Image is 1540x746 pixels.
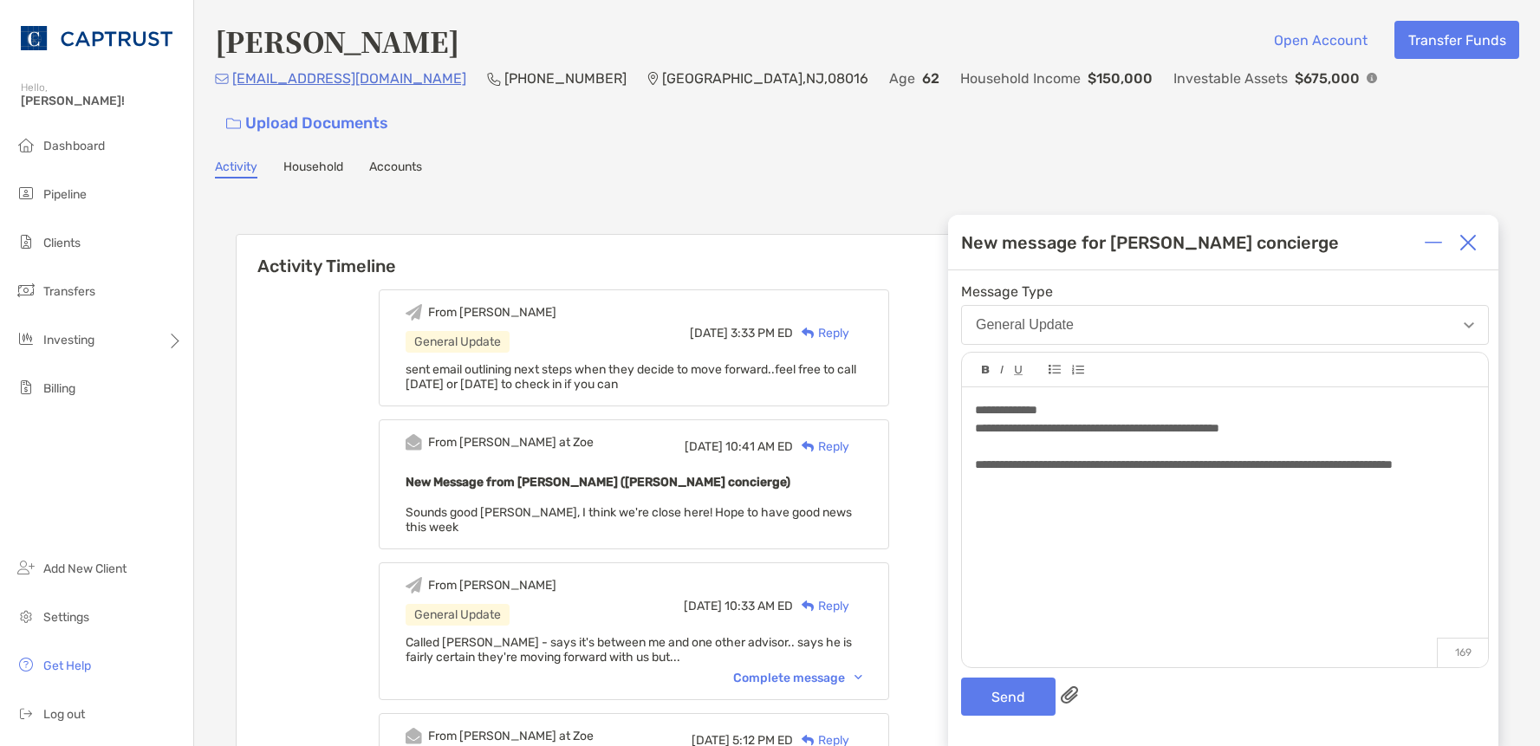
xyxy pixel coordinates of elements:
[226,118,241,130] img: button icon
[43,284,95,299] span: Transfers
[725,599,793,613] span: 10:33 AM ED
[961,283,1489,300] span: Message Type
[647,72,659,86] img: Location Icon
[369,159,422,178] a: Accounts
[1173,68,1288,89] p: Investable Assets
[215,105,400,142] a: Upload Documents
[232,68,466,89] p: [EMAIL_ADDRESS][DOMAIN_NAME]
[283,159,343,178] a: Household
[1000,366,1004,374] img: Editor control icon
[487,72,501,86] img: Phone Icon
[21,7,172,69] img: CAPTRUST Logo
[406,505,852,535] span: Sounds good [PERSON_NAME], I think we're close here! Hope to have good news this week
[21,94,183,108] span: [PERSON_NAME]!
[43,561,127,576] span: Add New Client
[215,74,229,84] img: Email Icon
[1014,366,1023,375] img: Editor control icon
[16,328,36,349] img: investing icon
[733,671,862,685] div: Complete message
[406,728,422,744] img: Event icon
[428,435,594,450] div: From [PERSON_NAME] at Zoe
[1061,686,1078,704] img: paperclip attachments
[982,366,990,374] img: Editor control icon
[1367,73,1377,83] img: Info Icon
[428,305,556,320] div: From [PERSON_NAME]
[16,134,36,155] img: dashboard icon
[237,235,1031,276] h6: Activity Timeline
[922,68,939,89] p: 62
[802,735,815,746] img: Reply icon
[16,377,36,398] img: billing icon
[1260,21,1381,59] button: Open Account
[16,654,36,675] img: get-help icon
[1088,68,1153,89] p: $150,000
[406,475,790,490] b: New Message from [PERSON_NAME] ([PERSON_NAME] concierge)
[690,326,728,341] span: [DATE]
[793,597,849,615] div: Reply
[793,324,849,342] div: Reply
[854,675,862,680] img: Chevron icon
[504,68,627,89] p: [PHONE_NUMBER]
[16,703,36,723] img: logout icon
[406,362,856,392] span: sent email outlining next steps when they decide to move forward..feel free to call [DATE] or [DA...
[684,599,722,613] span: [DATE]
[1049,365,1061,374] img: Editor control icon
[43,381,75,396] span: Billing
[43,707,85,722] span: Log out
[406,635,852,665] span: Called [PERSON_NAME] - says it's between me and one other advisor.. says he is fairly certain the...
[961,678,1056,716] button: Send
[406,604,510,626] div: General Update
[889,68,915,89] p: Age
[1459,234,1477,251] img: Close
[16,606,36,626] img: settings icon
[428,729,594,743] div: From [PERSON_NAME] at Zoe
[725,439,793,454] span: 10:41 AM ED
[802,328,815,339] img: Reply icon
[16,231,36,252] img: clients icon
[215,159,257,178] a: Activity
[961,232,1339,253] div: New message for [PERSON_NAME] concierge
[215,21,459,61] h4: [PERSON_NAME]
[793,438,849,456] div: Reply
[1394,21,1519,59] button: Transfer Funds
[16,280,36,301] img: transfers icon
[43,236,81,250] span: Clients
[16,557,36,578] img: add_new_client icon
[406,304,422,321] img: Event icon
[1425,234,1442,251] img: Expand or collapse
[16,183,36,204] img: pipeline icon
[1437,638,1488,667] p: 169
[43,333,94,347] span: Investing
[802,441,815,452] img: Reply icon
[961,305,1489,345] button: General Update
[43,187,87,202] span: Pipeline
[685,439,723,454] span: [DATE]
[1295,68,1360,89] p: $675,000
[43,610,89,625] span: Settings
[802,600,815,612] img: Reply icon
[662,68,868,89] p: [GEOGRAPHIC_DATA] , NJ , 08016
[1071,365,1084,375] img: Editor control icon
[960,68,1081,89] p: Household Income
[428,578,556,593] div: From [PERSON_NAME]
[406,434,422,451] img: Event icon
[1464,322,1474,328] img: Open dropdown arrow
[43,658,91,673] span: Get Help
[406,331,510,353] div: General Update
[406,577,422,594] img: Event icon
[976,317,1074,333] div: General Update
[731,326,793,341] span: 3:33 PM ED
[43,139,105,153] span: Dashboard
